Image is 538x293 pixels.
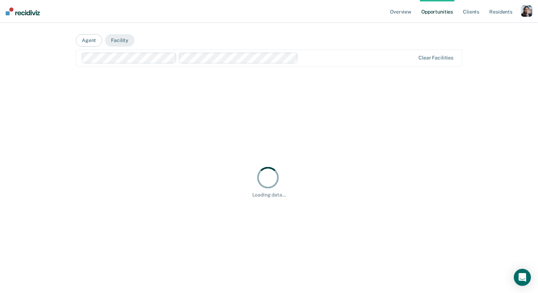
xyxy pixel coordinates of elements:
div: Loading data... [252,192,286,198]
button: Agent [76,34,102,47]
div: Clear facilities [418,55,453,61]
img: Recidiviz [6,7,40,15]
div: Open Intercom Messenger [514,269,531,286]
button: Facility [105,34,134,47]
